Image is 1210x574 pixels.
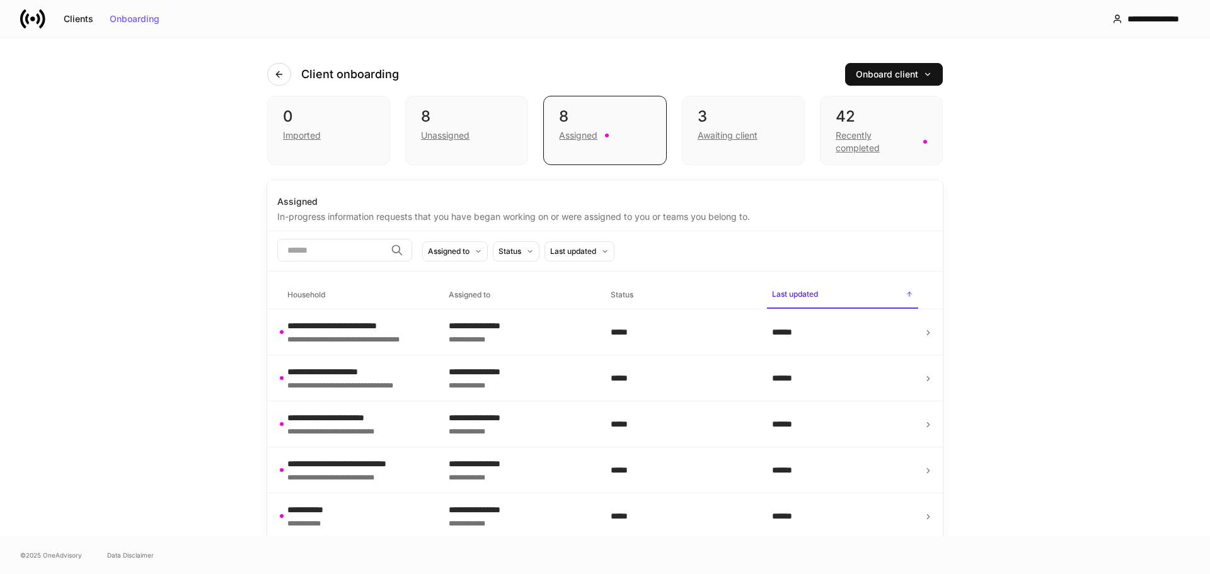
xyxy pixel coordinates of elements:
button: Status [493,241,539,261]
button: Last updated [544,241,614,261]
button: Clients [55,9,101,29]
div: Assigned [277,195,933,208]
div: Imported [283,129,321,142]
div: 0 [283,106,374,127]
div: In-progress information requests that you have began working on or were assigned to you or teams ... [277,208,933,223]
h6: Status [611,289,633,301]
div: Status [498,245,521,257]
div: Recently completed [836,129,916,154]
div: Unassigned [421,129,470,142]
div: 0Imported [267,96,390,165]
h4: Client onboarding [301,67,399,82]
div: 8Assigned [543,96,666,165]
h6: Last updated [772,288,818,300]
h6: Assigned to [449,289,490,301]
span: Status [606,282,757,308]
div: 8 [421,106,512,127]
span: Household [282,282,434,308]
span: Last updated [767,282,918,309]
div: Last updated [550,245,596,257]
button: Assigned to [422,241,488,261]
div: Awaiting client [698,129,758,142]
div: Onboarding [110,14,159,23]
div: Onboard client [856,70,932,79]
button: Onboard client [845,63,943,86]
div: Assigned [559,129,597,142]
span: Assigned to [444,282,595,308]
span: © 2025 OneAdvisory [20,550,82,560]
div: Clients [64,14,93,23]
div: Assigned to [428,245,470,257]
div: 3Awaiting client [682,96,805,165]
div: 42 [836,106,927,127]
div: 3 [698,106,789,127]
div: 8Unassigned [405,96,528,165]
button: Onboarding [101,9,168,29]
a: Data Disclaimer [107,550,154,560]
h6: Household [287,289,325,301]
div: 42Recently completed [820,96,943,165]
div: 8 [559,106,650,127]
